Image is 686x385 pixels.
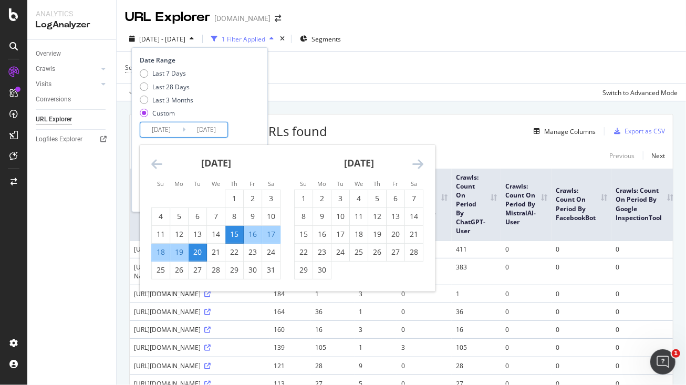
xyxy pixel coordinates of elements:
[140,96,193,105] div: Last 3 Months
[331,225,350,243] td: Choose Tuesday, June 17, 2025 as your check-in date. It’s available.
[189,243,207,261] td: Selected as end date. Tuesday, May 20, 2025
[368,229,386,240] div: 19
[214,13,271,24] div: [DOMAIN_NAME]
[350,190,368,207] td: Choose Wednesday, June 4, 2025 as your check-in date. It’s available.
[311,320,355,338] td: 16
[313,247,331,257] div: 23
[36,94,109,105] a: Conversions
[355,320,397,338] td: 3
[207,261,225,279] td: Choose Wednesday, May 28, 2025 as your check-in date. It’s available.
[368,207,387,225] td: Choose Thursday, June 12, 2025 as your check-in date. It’s available.
[552,303,611,320] td: 0
[139,35,185,44] span: [DATE] - [DATE]
[295,193,313,204] div: 1
[529,125,596,138] button: Manage Columns
[552,240,611,258] td: 0
[397,303,452,320] td: 0
[397,357,452,374] td: 0
[262,243,280,261] td: Choose Saturday, May 24, 2025 as your check-in date. It’s available.
[231,180,237,188] small: Th
[134,361,265,370] div: [URL][DOMAIN_NAME]
[452,320,501,338] td: 16
[170,211,188,222] div: 5
[269,303,311,320] td: 164
[250,180,255,188] small: Fr
[611,320,678,338] td: 0
[125,63,201,72] span: Segments: Resource Page
[244,265,262,275] div: 30
[269,338,311,356] td: 139
[452,357,501,374] td: 28
[207,211,225,222] div: 7
[552,169,611,240] th: Crawls: Count On Period By FacebookBot: activate to sort column ascending
[331,229,349,240] div: 17
[501,285,552,303] td: 0
[350,225,368,243] td: Choose Wednesday, June 18, 2025 as your check-in date. It’s available.
[152,82,190,91] div: Last 28 Days
[313,261,331,279] td: Choose Monday, June 30, 2025 as your check-in date. It’s available.
[152,243,170,261] td: Selected. Sunday, May 18, 2025
[244,190,262,207] td: Choose Friday, May 2, 2025 as your check-in date. It’s available.
[262,225,280,243] td: Selected. Saturday, May 17, 2025
[295,225,313,243] td: Choose Sunday, June 15, 2025 as your check-in date. It’s available.
[36,8,108,19] div: Analytics
[452,240,501,258] td: 411
[36,64,55,75] div: Crawls
[152,96,193,105] div: Last 3 Months
[140,122,182,137] input: Start Date
[212,180,220,188] small: We
[134,325,265,334] div: [URL][DOMAIN_NAME]
[225,229,243,240] div: 15
[36,48,109,59] a: Overview
[313,190,331,207] td: Choose Monday, June 2, 2025 as your check-in date. It’s available.
[36,79,98,90] a: Visits
[244,229,262,240] div: 16
[311,35,341,44] span: Segments
[368,225,387,243] td: Choose Thursday, June 19, 2025 as your check-in date. It’s available.
[269,320,311,338] td: 160
[373,180,380,188] small: Th
[36,94,71,105] div: Conversions
[36,48,61,59] div: Overview
[225,225,244,243] td: Selected as start date. Thursday, May 15, 2025
[207,225,225,243] td: Choose Wednesday, May 14, 2025 as your check-in date. It’s available.
[405,211,423,222] div: 14
[611,258,678,285] td: 0
[295,207,313,225] td: Choose Sunday, June 8, 2025 as your check-in date. It’s available.
[387,229,404,240] div: 20
[262,211,280,222] div: 10
[262,207,280,225] td: Choose Saturday, May 10, 2025 as your check-in date. It’s available.
[368,193,386,204] div: 5
[225,190,244,207] td: Choose Thursday, May 1, 2025 as your check-in date. It’s available.
[36,134,109,145] a: Logfiles Explorer
[185,122,227,137] input: End Date
[201,157,231,169] strong: [DATE]
[387,207,405,225] td: Choose Friday, June 13, 2025 as your check-in date. It’s available.
[344,157,374,169] strong: [DATE]
[672,349,680,358] span: 1
[368,243,387,261] td: Choose Thursday, June 26, 2025 as your check-in date. It’s available.
[140,56,257,65] div: Date Range
[387,247,404,257] div: 27
[157,180,164,188] small: Su
[170,261,189,279] td: Choose Monday, May 26, 2025 as your check-in date. It’s available.
[368,247,386,257] div: 26
[501,357,552,374] td: 0
[140,82,193,91] div: Last 28 Days
[262,247,280,257] div: 24
[207,207,225,225] td: Choose Wednesday, May 7, 2025 as your check-in date. It’s available.
[501,240,552,258] td: 0
[411,180,417,188] small: Sa
[207,247,225,257] div: 21
[405,243,423,261] td: Choose Saturday, June 28, 2025 as your check-in date. It’s available.
[350,207,368,225] td: Choose Wednesday, June 11, 2025 as your check-in date. It’s available.
[262,229,280,240] div: 17
[295,243,313,261] td: Choose Sunday, June 22, 2025 as your check-in date. It’s available.
[225,207,244,225] td: Choose Thursday, May 8, 2025 as your check-in date. It’s available.
[331,211,349,222] div: 10
[452,303,501,320] td: 36
[189,247,206,257] div: 20
[602,88,678,97] div: Switch to Advanced Mode
[170,265,188,275] div: 26
[405,207,423,225] td: Choose Saturday, June 14, 2025 as your check-in date. It’s available.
